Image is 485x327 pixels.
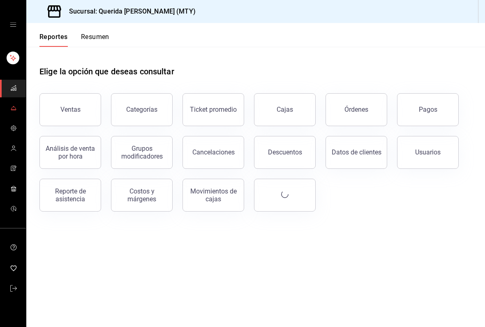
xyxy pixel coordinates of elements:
[397,136,459,169] button: Usuarios
[39,93,101,126] button: Ventas
[344,106,368,113] div: Órdenes
[190,106,237,113] div: Ticket promedio
[39,136,101,169] button: Análisis de venta por hora
[62,7,196,16] h3: Sucursal: Querida [PERSON_NAME] (MTY)
[116,145,167,160] div: Grupos modificadores
[277,106,293,113] div: Cajas
[45,187,96,203] div: Reporte de asistencia
[182,136,244,169] button: Cancelaciones
[60,106,81,113] div: Ventas
[415,148,441,156] div: Usuarios
[188,187,239,203] div: Movimientos de cajas
[39,33,109,47] div: navigation tabs
[254,93,316,126] button: Cajas
[10,21,16,28] button: open drawer
[126,106,157,113] div: Categorías
[111,93,173,126] button: Categorías
[192,148,235,156] div: Cancelaciones
[116,187,167,203] div: Costos y márgenes
[111,179,173,212] button: Costos y márgenes
[326,93,387,126] button: Órdenes
[39,179,101,212] button: Reporte de asistencia
[111,136,173,169] button: Grupos modificadores
[182,93,244,126] button: Ticket promedio
[332,148,381,156] div: Datos de clientes
[39,33,68,47] button: Reportes
[268,148,302,156] div: Descuentos
[326,136,387,169] button: Datos de clientes
[254,136,316,169] button: Descuentos
[45,145,96,160] div: Análisis de venta por hora
[182,179,244,212] button: Movimientos de cajas
[81,33,109,47] button: Resumen
[419,106,437,113] div: Pagos
[397,93,459,126] button: Pagos
[39,65,174,78] h1: Elige la opción que deseas consultar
